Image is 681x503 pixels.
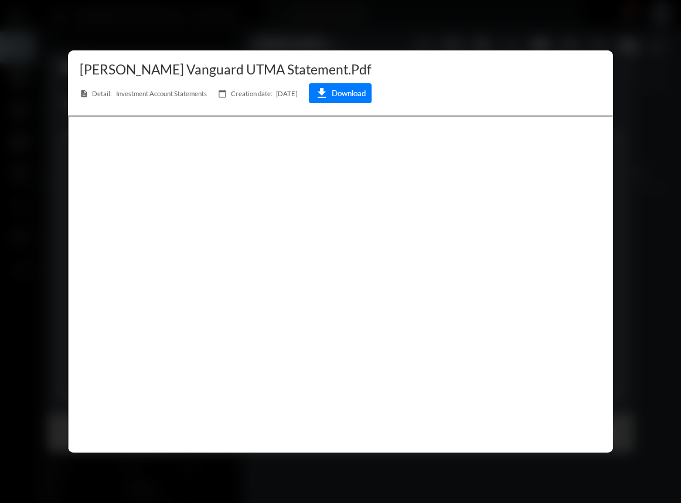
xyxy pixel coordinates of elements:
[80,83,207,103] span: Investment Account Statements
[80,62,372,77] span: [PERSON_NAME] Vanguard UTMA statement.pdf
[218,89,227,98] i: calendar_today
[80,89,88,98] i: description
[309,83,372,103] button: downloadDownload
[218,83,297,103] span: [DATE]
[92,90,112,97] span: Detail:
[231,90,273,97] span: Creation date:
[315,86,329,100] i: download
